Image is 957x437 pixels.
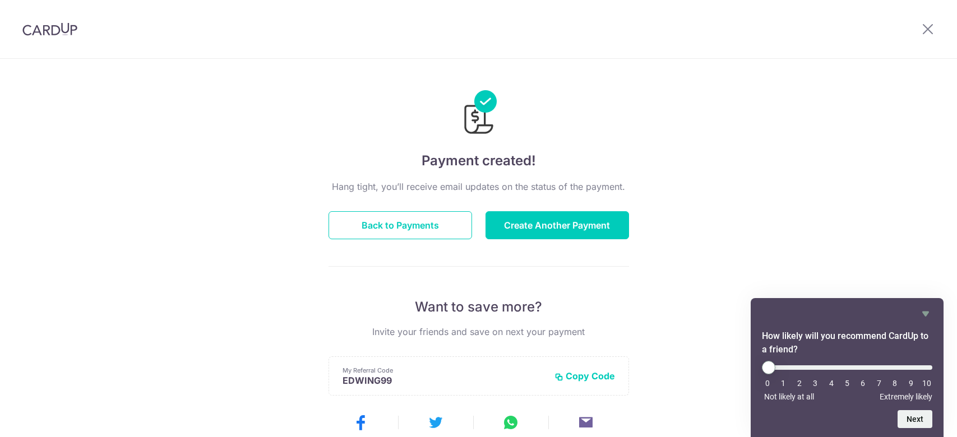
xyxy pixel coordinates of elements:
[794,379,805,388] li: 2
[329,151,629,171] h4: Payment created!
[898,410,932,428] button: Next question
[764,392,814,401] span: Not likely at all
[343,375,545,386] p: EDWING99
[329,325,629,338] p: Invite your friends and save on next your payment
[461,90,497,137] img: Payments
[762,361,932,401] div: How likely will you recommend CardUp to a friend? Select an option from 0 to 10, with 0 being Not...
[486,211,629,239] button: Create Another Payment
[329,180,629,193] p: Hang tight, you’ll receive email updates on the status of the payment.
[905,379,917,388] li: 9
[329,298,629,316] p: Want to save more?
[22,22,77,36] img: CardUp
[857,379,868,388] li: 6
[329,211,472,239] button: Back to Payments
[762,379,773,388] li: 0
[778,379,789,388] li: 1
[343,366,545,375] p: My Referral Code
[826,379,837,388] li: 4
[762,307,932,428] div: How likely will you recommend CardUp to a friend? Select an option from 0 to 10, with 0 being Not...
[919,307,932,320] button: Hide survey
[554,370,615,382] button: Copy Code
[762,329,932,356] h2: How likely will you recommend CardUp to a friend? Select an option from 0 to 10, with 0 being Not...
[842,379,853,388] li: 5
[921,379,932,388] li: 10
[873,379,885,388] li: 7
[880,392,932,401] span: Extremely likely
[810,379,821,388] li: 3
[889,379,900,388] li: 8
